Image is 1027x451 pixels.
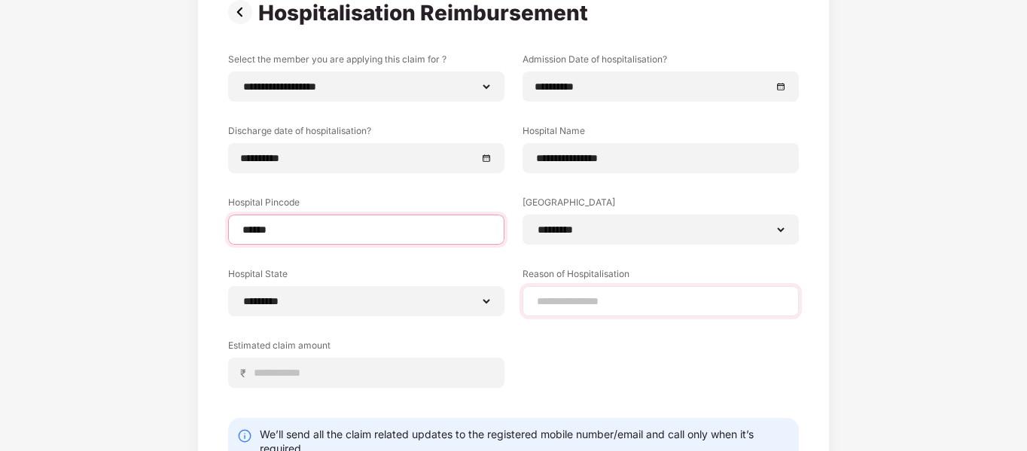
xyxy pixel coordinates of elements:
label: Discharge date of hospitalisation? [228,124,504,143]
label: Reason of Hospitalisation [523,267,799,286]
label: [GEOGRAPHIC_DATA] [523,196,799,215]
label: Estimated claim amount [228,339,504,358]
span: ₹ [240,366,252,380]
label: Select the member you are applying this claim for ? [228,53,504,72]
label: Hospital State [228,267,504,286]
img: svg+xml;base64,PHN2ZyBpZD0iSW5mby0yMHgyMCIgeG1sbnM9Imh0dHA6Ly93d3cudzMub3JnLzIwMDAvc3ZnIiB3aWR0aD... [237,428,252,443]
label: Hospital Pincode [228,196,504,215]
label: Admission Date of hospitalisation? [523,53,799,72]
label: Hospital Name [523,124,799,143]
